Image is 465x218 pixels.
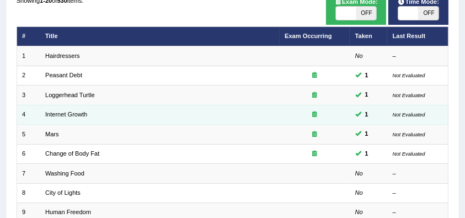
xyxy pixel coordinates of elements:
[45,150,99,157] a: Change of Body Fat
[355,170,363,177] em: No
[40,26,280,46] th: Title
[393,92,425,98] small: Not Evaluated
[361,129,372,139] span: You can still take this question
[17,46,40,66] td: 1
[285,110,345,119] div: Exam occurring question
[387,26,448,46] th: Last Result
[393,189,443,198] div: –
[393,151,425,157] small: Not Evaluated
[361,71,372,81] span: You can still take this question
[285,33,332,39] a: Exam Occurring
[361,110,372,120] span: You can still take this question
[45,131,59,137] a: Mars
[17,164,40,183] td: 7
[419,7,439,20] span: OFF
[355,189,363,196] em: No
[45,170,84,177] a: Washing Food
[356,7,377,20] span: OFF
[393,131,425,137] small: Not Evaluated
[285,150,345,158] div: Exam occurring question
[17,86,40,105] td: 3
[393,111,425,118] small: Not Evaluated
[361,90,372,100] span: You can still take this question
[350,26,387,46] th: Taken
[285,71,345,80] div: Exam occurring question
[355,209,363,215] em: No
[393,169,443,178] div: –
[361,149,372,159] span: You can still take this question
[393,208,443,217] div: –
[393,52,443,61] div: –
[45,92,95,98] a: Loggerhead Turtle
[45,111,87,118] a: Internet Growth
[285,130,345,139] div: Exam occurring question
[45,209,91,215] a: Human Freedom
[17,105,40,124] td: 4
[355,52,363,59] em: No
[17,66,40,85] td: 2
[45,189,81,196] a: City of Lights
[393,72,425,78] small: Not Evaluated
[17,183,40,203] td: 8
[17,26,40,46] th: #
[45,52,80,59] a: Hairdressers
[17,125,40,144] td: 5
[17,144,40,163] td: 6
[45,72,82,78] a: Peasant Debt
[285,91,345,100] div: Exam occurring question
